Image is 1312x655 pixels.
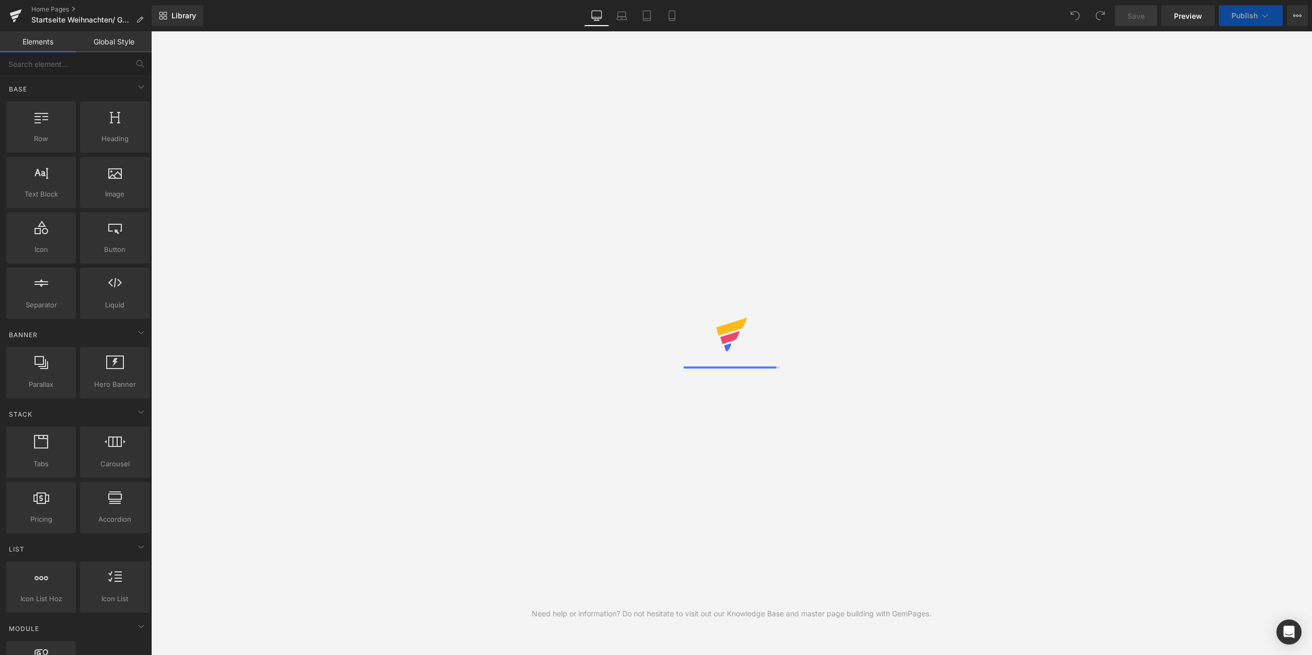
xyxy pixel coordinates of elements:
[1287,5,1308,26] button: More
[9,244,73,255] span: Icon
[83,300,146,311] span: Liquid
[8,84,28,94] span: Base
[8,624,40,634] span: Module
[9,458,73,469] span: Tabs
[1161,5,1215,26] a: Preview
[31,16,132,24] span: Startseite Weihnachten/ God [DATE]
[9,514,73,525] span: Pricing
[9,133,73,144] span: Row
[83,514,146,525] span: Accordion
[609,5,634,26] a: Laptop
[9,300,73,311] span: Separator
[172,11,196,20] span: Library
[659,5,684,26] a: Mobile
[8,544,26,554] span: List
[1219,5,1283,26] button: Publish
[8,330,39,340] span: Banner
[83,189,146,200] span: Image
[1127,10,1145,21] span: Save
[634,5,659,26] a: Tablet
[1276,619,1302,645] div: Open Intercom Messenger
[83,133,146,144] span: Heading
[532,608,931,619] div: Need help or information? Do not hesitate to visit out our Knowledge Base and master page buildin...
[1174,10,1202,21] span: Preview
[31,5,152,14] a: Home Pages
[152,5,203,26] a: New Library
[76,31,152,52] a: Global Style
[1231,12,1258,20] span: Publish
[1090,5,1111,26] button: Redo
[83,379,146,390] span: Hero Banner
[1065,5,1086,26] button: Undo
[83,244,146,255] span: Button
[83,458,146,469] span: Carousel
[9,379,73,390] span: Parallax
[9,189,73,200] span: Text Block
[83,593,146,604] span: Icon List
[8,409,33,419] span: Stack
[584,5,609,26] a: Desktop
[9,593,73,604] span: Icon List Hoz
